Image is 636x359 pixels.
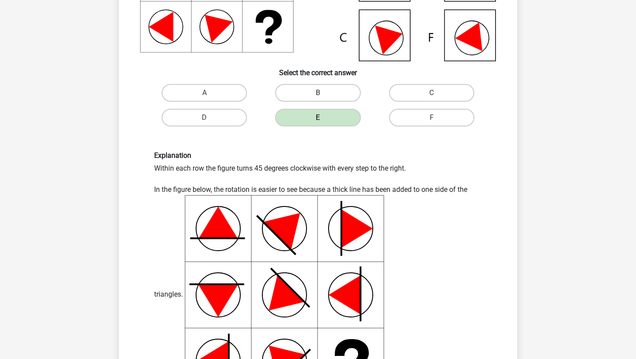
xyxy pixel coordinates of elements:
label: D [162,109,247,126]
h6: Explanation [154,151,482,160]
label: F [389,109,474,126]
label: A [162,84,247,102]
label: C [389,84,474,102]
label: B [275,84,360,102]
h6: Select the correct answer [133,61,503,77]
label: E [275,109,360,126]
